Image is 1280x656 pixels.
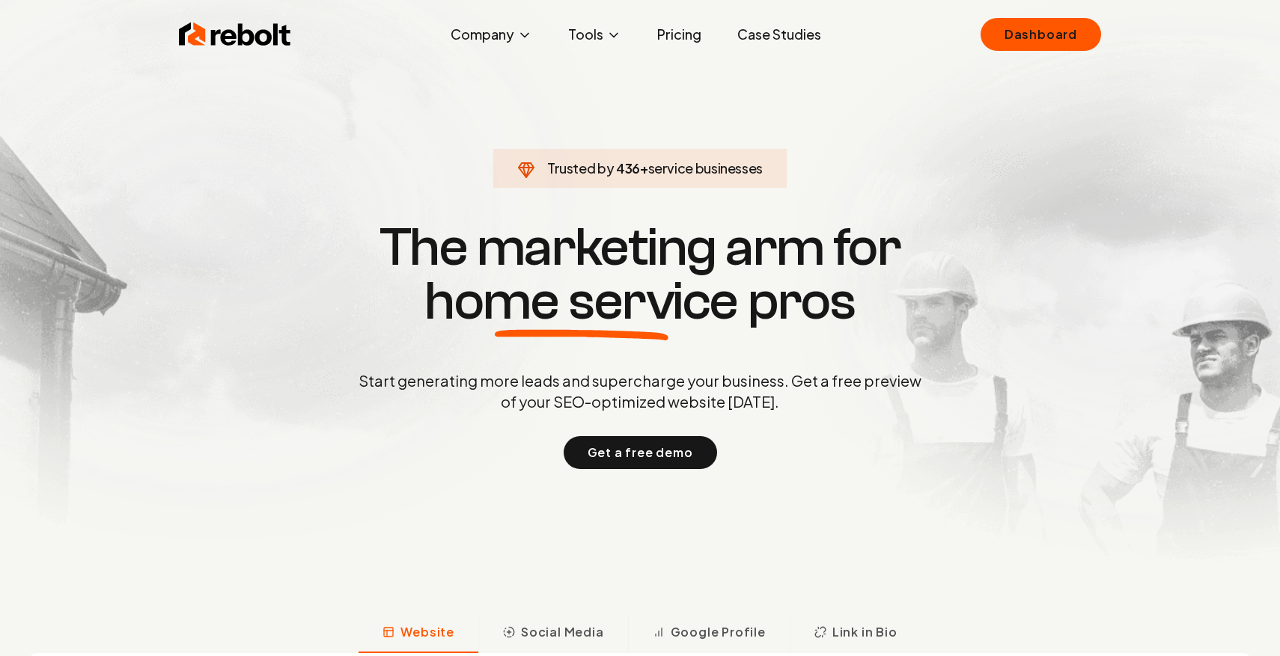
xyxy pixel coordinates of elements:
[439,19,544,49] button: Company
[547,159,614,177] span: Trusted by
[648,159,764,177] span: service businesses
[832,623,897,641] span: Link in Bio
[478,614,628,653] button: Social Media
[400,623,454,641] span: Website
[790,614,921,653] button: Link in Bio
[616,158,640,179] span: 436
[424,275,738,328] span: home service
[628,614,790,653] button: Google Profile
[725,19,833,49] a: Case Studies
[521,623,604,641] span: Social Media
[281,221,999,328] h1: The marketing arm for pros
[359,614,478,653] button: Website
[640,159,648,177] span: +
[671,623,766,641] span: Google Profile
[981,18,1101,51] a: Dashboard
[564,436,717,469] button: Get a free demo
[356,370,924,412] p: Start generating more leads and supercharge your business. Get a free preview of your SEO-optimiz...
[556,19,633,49] button: Tools
[179,19,291,49] img: Rebolt Logo
[645,19,713,49] a: Pricing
